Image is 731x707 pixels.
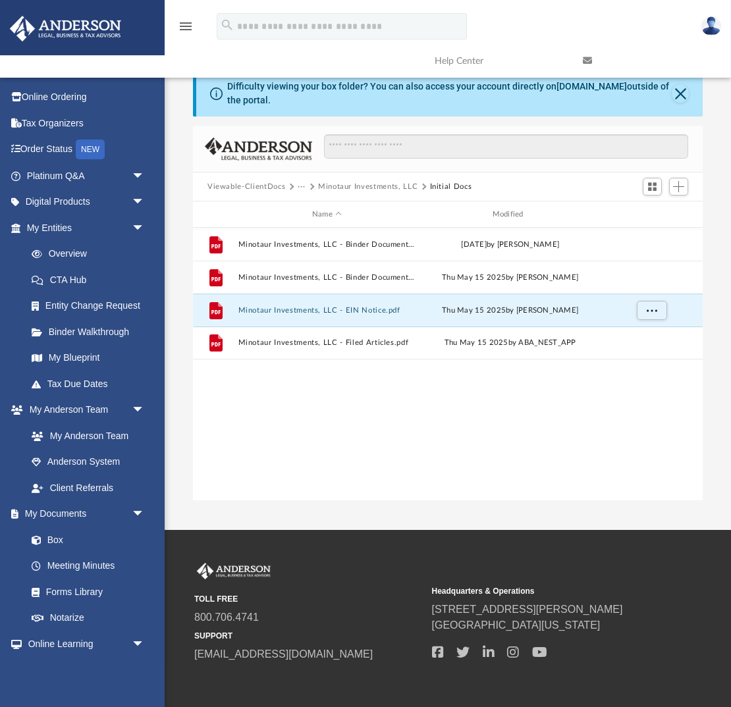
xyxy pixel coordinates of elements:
a: Notarize [18,605,158,631]
button: More options [637,301,667,321]
a: Platinum Q&Aarrow_drop_down [9,163,165,189]
a: Binder Walkthrough [18,319,165,345]
div: id [199,209,232,221]
a: [EMAIL_ADDRESS][DOMAIN_NAME] [194,648,373,660]
button: Close [672,84,689,103]
img: Anderson Advisors Platinum Portal [6,16,125,41]
a: My Anderson Teamarrow_drop_down [9,397,158,423]
button: Minotaur Investments, LLC - Filed Articles.pdf [238,338,416,347]
a: Client Referrals [18,475,158,501]
div: Modified [421,209,599,221]
input: Search files and folders [324,134,688,159]
span: arrow_drop_down [132,397,158,424]
small: Headquarters & Operations [432,585,661,597]
img: User Pic [701,16,721,36]
img: Anderson Advisors Platinum Portal [194,563,273,580]
button: Add [669,178,689,196]
div: Thu May 15 2025 by [PERSON_NAME] [421,272,599,284]
div: Difficulty viewing your box folder? You can also access your account directly on outside of the p... [227,80,672,107]
a: Online Ordering [9,84,165,111]
button: Switch to Grid View [643,178,663,196]
a: menu [178,25,194,34]
div: [DATE] by [PERSON_NAME] [421,239,599,251]
button: Minotaur Investments, LLC - Binder Documents.pdf [238,273,416,282]
a: Box [18,527,151,553]
div: Thu May 15 2025 by ABA_NEST_APP [421,337,599,349]
i: search [220,18,234,32]
a: CTA Hub [18,267,165,293]
span: arrow_drop_down [132,163,158,190]
small: TOLL FREE [194,593,423,605]
a: Online Learningarrow_drop_down [9,631,158,657]
a: Tax Organizers [9,110,165,136]
a: [STREET_ADDRESS][PERSON_NAME] [432,604,623,615]
a: My Anderson Team [18,423,151,449]
a: 800.706.4741 [194,612,259,623]
a: Digital Productsarrow_drop_down [9,189,165,215]
div: grid [193,228,703,501]
span: arrow_drop_down [132,189,158,216]
button: Minotaur Investments, LLC - EIN Notice.pdf [238,306,416,315]
i: menu [178,18,194,34]
a: My Entitiesarrow_drop_down [9,215,165,241]
small: SUPPORT [194,630,423,642]
div: NEW [76,140,105,159]
a: Tax Due Dates [18,371,165,397]
a: Meeting Minutes [18,553,158,579]
button: Viewable-ClientDocs [207,181,285,193]
button: Minotaur Investments, LLC [318,181,418,193]
a: Forms Library [18,579,151,605]
a: My Documentsarrow_drop_down [9,501,158,527]
a: My Blueprint [18,345,158,371]
button: Initial Docs [430,181,472,193]
a: Courses [18,657,158,683]
a: Overview [18,241,165,267]
div: Name [238,209,416,221]
span: arrow_drop_down [132,631,158,658]
a: Entity Change Request [18,293,165,319]
a: Help Center [425,35,573,87]
a: Order StatusNEW [9,136,165,163]
span: arrow_drop_down [132,501,158,528]
button: Minotaur Investments, LLC - Binder Documents - DocuSigned.pdf [238,240,416,249]
a: [GEOGRAPHIC_DATA][US_STATE] [432,619,601,631]
button: ··· [298,181,306,193]
a: Anderson System [18,449,158,475]
div: Thu May 15 2025 by [PERSON_NAME] [421,305,599,317]
span: arrow_drop_down [132,215,158,242]
div: id [605,209,697,221]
